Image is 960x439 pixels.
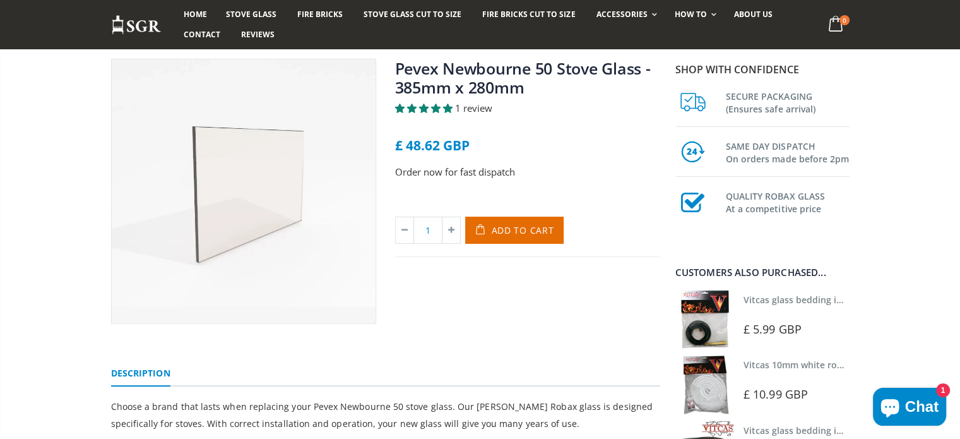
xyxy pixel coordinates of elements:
[111,400,653,430] span: Choose a brand that lasts when replacing your Pevex Newbourne 50 stove glass. Our [PERSON_NAME] R...
[734,9,773,20] span: About us
[216,4,286,25] a: Stove Glass
[665,4,723,25] a: How To
[744,387,808,402] span: £ 10.99 GBP
[112,59,376,323] img: Rectangular_stove_glass_wider_906e9fe6-14ea-4427-a285-cdfac2f2e103_800x_crop_center.webp
[455,102,492,114] span: 1 review
[111,361,170,387] a: Description
[226,9,276,20] span: Stove Glass
[675,9,707,20] span: How To
[364,9,461,20] span: Stove Glass Cut To Size
[232,25,284,45] a: Reviews
[297,9,343,20] span: Fire Bricks
[744,322,802,337] span: £ 5.99 GBP
[675,268,850,277] div: Customers also purchased...
[726,138,850,165] h3: SAME DAY DISPATCH On orders made before 2pm
[675,355,734,414] img: Vitcas white rope, glue and gloves kit 10mm
[473,4,584,25] a: Fire Bricks Cut To Size
[725,4,782,25] a: About us
[492,224,554,236] span: Add to Cart
[482,9,575,20] span: Fire Bricks Cut To Size
[823,13,849,37] a: 0
[465,217,564,244] button: Add to Cart
[241,29,275,40] span: Reviews
[726,88,850,116] h3: SECURE PACKAGING (Ensures safe arrival)
[726,188,850,215] h3: QUALITY ROBAX GLASS At a competitive price
[184,29,220,40] span: Contact
[869,388,950,429] inbox-online-store-chat: Shopify online store chat
[839,15,850,25] span: 0
[596,9,647,20] span: Accessories
[395,57,651,98] a: Pevex Newbourne 50 Stove Glass - 385mm x 280mm
[586,4,663,25] a: Accessories
[174,4,216,25] a: Home
[675,290,734,349] img: Vitcas stove glass bedding in tape
[675,62,850,77] p: Shop with confidence
[174,25,230,45] a: Contact
[184,9,207,20] span: Home
[395,136,470,154] span: £ 48.62 GBP
[288,4,352,25] a: Fire Bricks
[111,15,162,35] img: Stove Glass Replacement
[395,165,660,179] p: Order now for fast dispatch
[395,102,455,114] span: 5.00 stars
[354,4,471,25] a: Stove Glass Cut To Size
